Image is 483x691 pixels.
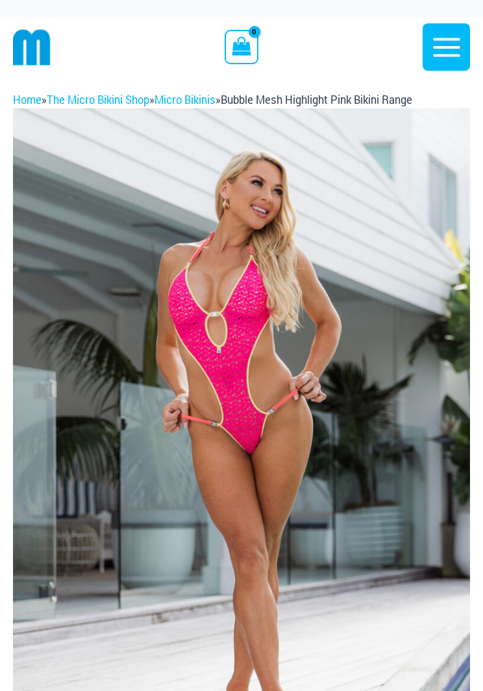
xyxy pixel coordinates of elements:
[47,93,149,106] a: The Micro Bikini Shop
[13,93,42,106] a: Home
[13,93,412,106] span: » » »
[13,29,51,66] img: cropped mm emblem
[225,30,258,64] a: View Shopping Cart, empty
[221,93,412,106] span: Bubble Mesh Highlight Pink Bikini Range
[155,93,216,106] a: Micro Bikinis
